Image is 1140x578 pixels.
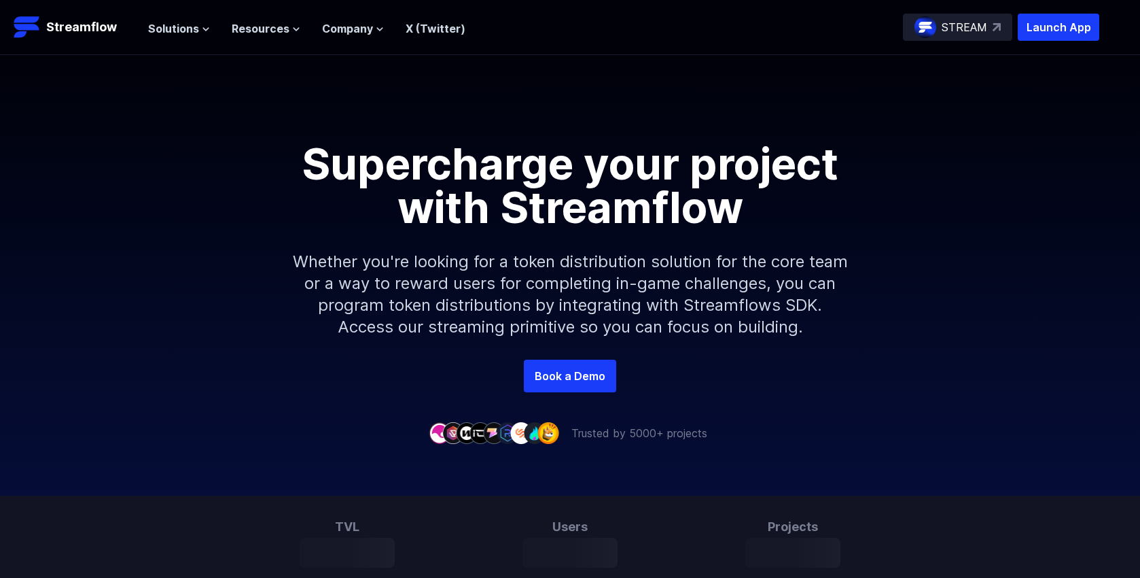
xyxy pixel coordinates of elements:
a: STREAM [903,14,1012,41]
h3: Users [522,517,618,537]
img: company-3 [456,422,478,443]
h1: Supercharge your project with Streamflow [264,142,876,229]
img: company-7 [510,422,532,443]
img: company-2 [442,422,464,443]
img: company-8 [524,422,546,443]
a: Book a Demo [524,360,616,392]
a: X (Twitter) [406,22,465,35]
p: STREAM [942,19,987,35]
img: company-5 [483,422,505,443]
a: Streamflow [14,14,135,41]
span: Company [322,20,373,37]
button: Solutions [148,20,210,37]
img: company-6 [497,422,518,443]
button: Resources [232,20,300,37]
h3: TVL [300,517,395,537]
img: streamflow-logo-circle.png [914,16,936,38]
button: Launch App [1018,14,1099,41]
img: company-4 [469,422,491,443]
p: Trusted by 5000+ projects [571,425,707,441]
span: Solutions [148,20,199,37]
button: Company [322,20,384,37]
h3: Projects [745,517,840,537]
p: Whether you're looking for a token distribution solution for the core team or a way to reward use... [278,229,862,360]
img: company-1 [429,422,450,443]
span: Resources [232,20,289,37]
img: top-right-arrow.svg [993,23,1001,31]
img: company-9 [537,422,559,443]
img: Streamflow Logo [14,14,41,41]
p: Streamflow [46,18,117,37]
